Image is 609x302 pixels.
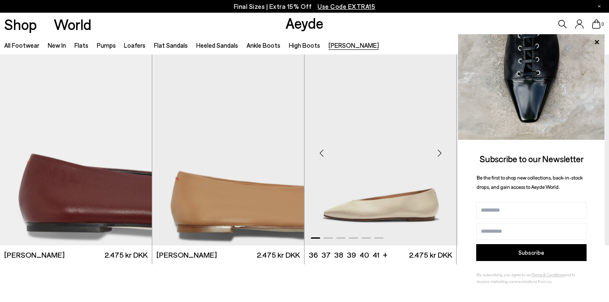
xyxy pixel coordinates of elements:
a: Next slide Previous slide [304,54,456,245]
a: Next slide Previous slide [152,54,304,245]
span: Subscribe to our Newsletter [480,153,584,164]
a: Shop [4,17,37,32]
li: + [383,249,387,260]
span: [PERSON_NAME] [4,250,65,260]
a: All Footwear [4,41,39,49]
a: Flat Sandals [154,41,188,49]
ul: variant [309,250,377,260]
div: 1 / 6 [457,54,609,245]
li: 37 [321,250,331,260]
span: [PERSON_NAME] [156,250,217,260]
a: Aeyde [285,14,324,32]
img: Betty Square-Toe Ballet Flats [304,54,456,245]
a: Terms & Conditions [532,272,565,277]
div: 4 / 6 [152,54,304,245]
div: Previous slide [309,141,334,166]
div: 1 / 6 [304,54,456,245]
li: 41 [373,250,379,260]
a: New In [48,41,66,49]
li: 36 [309,250,318,260]
a: [PERSON_NAME] 2.475 kr DKK [457,245,609,264]
span: 2.475 kr DKK [409,250,452,260]
a: Heeled Sandals [196,41,238,49]
a: Loafers [124,41,145,49]
a: World [54,17,91,32]
span: By subscribing, you agree to our [477,272,532,277]
a: Ankle Boots [247,41,280,49]
a: Pumps [97,41,116,49]
span: 0 [601,22,605,27]
p: Final Sizes | Extra 15% Off [234,1,376,12]
a: [PERSON_NAME] 2.475 kr DKK [152,245,304,264]
span: Navigate to /collections/ss25-final-sizes [318,3,375,10]
div: Next slide [427,141,452,166]
img: ca3f721fb6ff708a270709c41d776025.jpg [458,34,605,140]
a: [PERSON_NAME] [329,41,379,49]
a: 36 37 38 39 40 41 + 2.475 kr DKK [304,245,456,264]
a: 0 [592,19,601,29]
li: 39 [347,250,356,260]
a: Flats [74,41,88,49]
img: Betty Square-Toe Ballet Flats [152,54,304,245]
img: Betty Square-Toe Ballet Flats [457,54,609,245]
span: 2.475 kr DKK [257,250,300,260]
li: 40 [359,250,369,260]
a: Next slide Previous slide [457,54,609,245]
span: Be the first to shop new collections, back-in-stock drops, and gain access to Aeyde World. [477,174,583,190]
span: 2.475 kr DKK [104,250,148,260]
a: High Boots [289,41,320,49]
button: Subscribe [476,244,587,261]
li: 38 [334,250,343,260]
